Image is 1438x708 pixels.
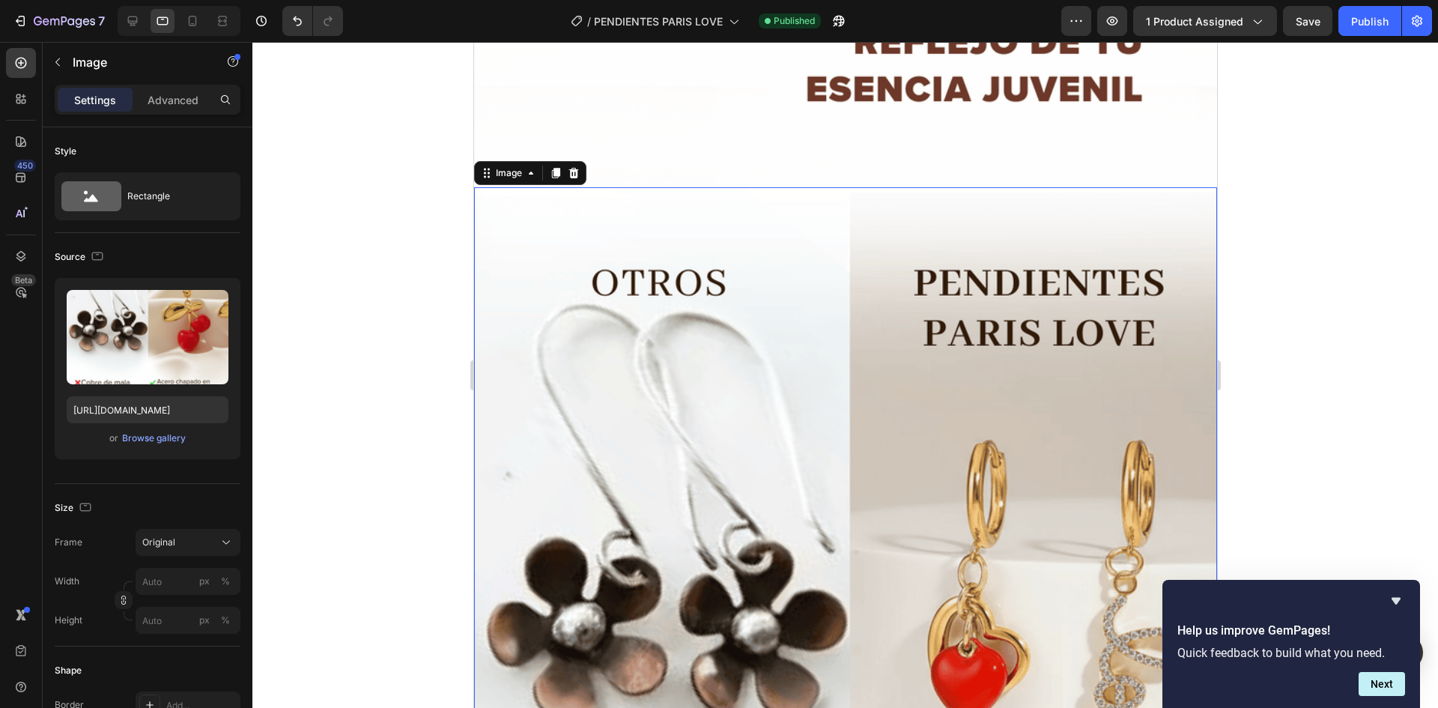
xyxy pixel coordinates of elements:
span: Published [774,14,815,28]
iframe: Design area [474,42,1217,708]
div: % [221,575,230,588]
span: or [109,429,118,447]
div: Publish [1351,13,1389,29]
span: / [587,13,591,29]
span: 1 product assigned [1146,13,1243,29]
p: Image [73,53,200,71]
div: Style [55,145,76,158]
button: Next question [1359,672,1405,696]
div: Browse gallery [122,432,186,445]
button: Browse gallery [121,431,186,446]
div: Size [55,498,94,518]
img: preview-image [67,290,228,384]
div: Rectangle [127,179,219,214]
button: 1 product assigned [1133,6,1277,36]
p: Settings [74,92,116,108]
button: px [216,572,234,590]
div: 450 [14,160,36,172]
span: PENDIENTES PARIS LOVE [594,13,723,29]
button: Publish [1338,6,1401,36]
label: Frame [55,536,82,549]
p: Quick feedback to build what you need. [1177,646,1405,660]
button: % [195,611,213,629]
div: Source [55,247,106,267]
button: Original [136,529,240,556]
span: Original [142,536,175,549]
label: Height [55,614,82,627]
div: Undo/Redo [282,6,343,36]
input: px% [136,607,240,634]
div: Beta [11,274,36,286]
p: Advanced [148,92,198,108]
label: Width [55,575,79,588]
div: px [199,614,210,627]
p: 7 [98,12,105,30]
input: https://example.com/image.jpg [67,396,228,423]
div: Shape [55,664,82,677]
button: Hide survey [1387,592,1405,610]
button: 7 [6,6,112,36]
button: Save [1283,6,1332,36]
div: % [221,614,230,627]
span: Save [1296,15,1320,28]
div: Help us improve GemPages! [1177,592,1405,696]
input: px% [136,568,240,595]
div: px [199,575,210,588]
button: % [195,572,213,590]
h2: Help us improve GemPages! [1177,622,1405,640]
button: px [216,611,234,629]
